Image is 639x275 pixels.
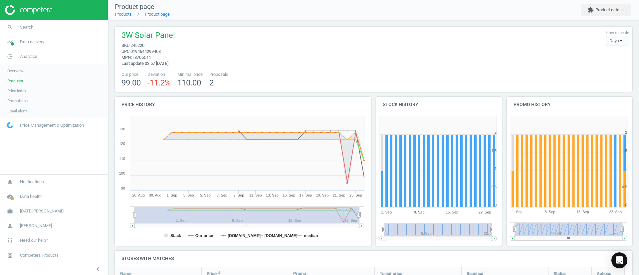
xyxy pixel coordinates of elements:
span: 2 [209,78,214,87]
tspan: Stack [170,233,181,238]
text: 0.5 [492,185,497,189]
tspan: 15. Sep [576,210,589,214]
text: 120 [119,142,125,146]
span: 99.00 [121,78,141,87]
span: Products [7,78,23,83]
tspan: 13. Sep [266,193,279,197]
tspan: 7. Sep [217,193,227,197]
img: wGWNvw8QSZomAAAAABJRU5ErkJggg== [7,122,13,128]
h4: Price history [115,97,371,112]
span: Product page [115,3,154,11]
span: Proposals [209,71,228,77]
tspan: 8. Sep [414,210,425,214]
text: 110 [119,157,125,161]
div: Open Intercom Messenger [611,252,627,268]
tspan: 1. Sep [167,193,177,197]
text: 1.5 [622,149,627,153]
tspan: 9. Sep [233,193,244,197]
tspan: 17. Sep [299,193,312,197]
text: 130 [119,127,125,131]
tspan: 8. Sep [544,210,555,214]
text: 90 [121,186,125,190]
tspan: 22. Sep [479,210,491,214]
span: Overview [7,68,23,73]
text: 2 [625,130,627,134]
i: notifications [4,176,16,188]
i: chevron_left [94,265,102,273]
tspan: 28. Aug [132,193,144,197]
tspan: 19. Sep [316,193,329,197]
text: 1 [495,167,497,171]
span: Data delivery [20,39,44,45]
span: Analytics [20,54,37,60]
a: Products [115,12,132,17]
text: 0.5 [622,185,627,189]
span: upc : [121,49,130,54]
label: How to scale [606,30,629,36]
i: pie_chart_outlined [4,50,16,63]
tspan: 3. Sep [183,193,194,197]
text: 1 [625,167,627,171]
span: 0194644299408 [130,49,161,54]
tspan: 1. Sep [512,210,523,214]
tspan: 15. Sep [446,210,458,214]
span: sku : [121,43,130,48]
a: Product page [145,12,170,17]
text: 0 [495,203,497,207]
text: 0 [625,203,627,207]
span: Email alerts [7,108,28,114]
i: person [4,219,16,232]
button: extensionProduct details [581,4,631,16]
span: Price Management & Optimization [20,122,84,128]
span: T8705C11 [132,55,151,60]
span: mpn : [121,55,132,60]
text: 100 [119,171,125,175]
span: [PERSON_NAME] [20,223,52,229]
h4: Promo history [507,97,633,112]
i: timeline [4,36,16,48]
h4: Stock history [376,97,502,112]
span: Deviation [147,71,171,77]
tspan: 5. Sep [200,193,211,197]
text: 1.5 [492,149,497,153]
tspan: 30. Aug [149,193,161,197]
tspan: 23. Sep [349,193,362,197]
tspan: 21. Sep [333,193,345,197]
i: work [4,205,16,217]
span: [DATE][PERSON_NAME] [20,208,64,214]
tspan: 15. Sep [283,193,295,197]
span: Our price [121,71,141,77]
i: search [4,21,16,34]
span: Data health [20,194,42,200]
span: Price index [7,88,26,93]
span: Competera Products [20,252,59,258]
span: 110.00 [177,78,201,87]
img: ajHJNr6hYgQAAAAASUVORK5CYII= [5,5,52,15]
tspan: Our price [195,233,213,238]
i: extension [588,7,594,13]
span: Minimal price [177,71,203,77]
span: Promotions [7,98,28,103]
span: Need our help? [20,237,48,243]
tspan: [DOMAIN_NAME] [228,233,261,238]
h4: Stores with matches [115,251,632,266]
span: 3W Solar Panel [121,30,175,43]
tspan: [DOMAIN_NAME] [265,233,298,238]
tspan: median [304,233,318,238]
tspan: 11. Sep [249,193,262,197]
i: cloud_done [4,190,16,203]
span: -11.2 % [147,78,171,87]
span: Last update 03:57 [DATE] [121,61,168,66]
text: 2 [495,130,497,134]
span: Notifications [20,179,44,185]
button: chevron_left [90,265,106,273]
span: Search [20,24,33,30]
i: headset_mic [4,234,16,247]
div: Days [606,36,629,46]
tspan: 1. Sep [381,210,392,214]
tspan: 22. Sep [609,210,622,214]
span: 245220 [130,43,144,48]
